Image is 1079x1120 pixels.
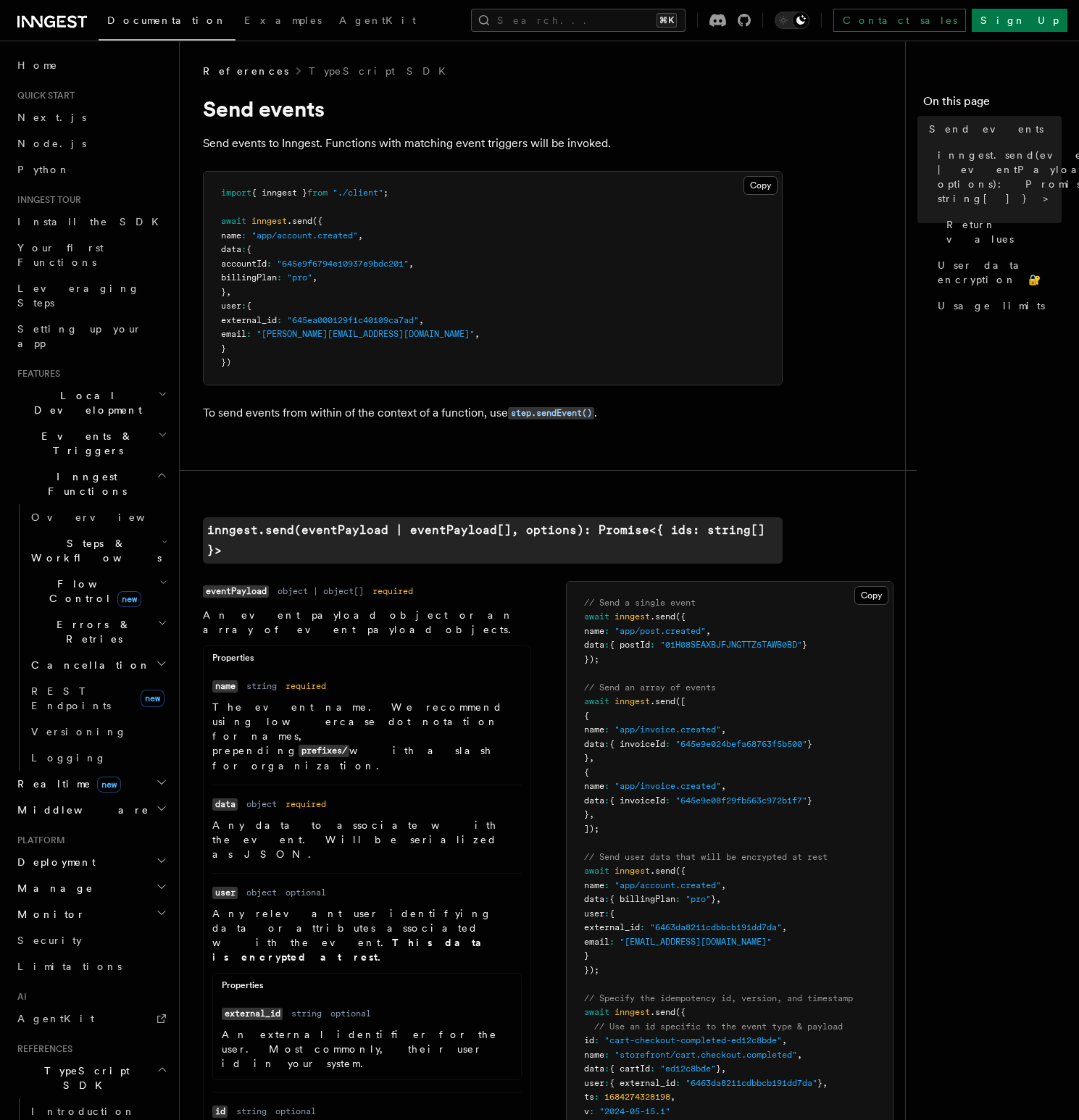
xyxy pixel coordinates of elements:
a: Install the SDK [12,209,170,235]
span: Setting up your app [17,323,142,349]
span: REST Endpoints [31,685,111,711]
span: new [141,690,164,707]
button: Flow Controlnew [25,571,170,611]
span: Introduction [31,1106,136,1117]
button: Realtimenew [12,771,170,797]
a: Examples [236,4,330,39]
a: Home [12,52,170,78]
span: Quick start [12,90,75,101]
h4: On this page [923,93,1062,116]
a: Documentation [99,4,236,41]
button: TypeScript SDK [12,1058,170,1098]
span: User data encryption 🔐 [938,258,1062,287]
a: Contact sales [833,9,966,32]
span: Events & Triggers [12,429,158,458]
a: Next.js [12,104,170,130]
span: Examples [244,14,322,26]
button: Steps & Workflows [25,530,170,571]
span: Versioning [31,726,127,737]
span: Errors & Retries [25,617,157,646]
button: Toggle dark mode [775,12,809,29]
a: Return values [941,212,1062,252]
a: inngest.send(eventPayload | eventPayload[], options): Promise<{ ids: string[] }> [932,142,1062,212]
span: TypeScript SDK [12,1063,157,1092]
span: Documentation [107,14,227,26]
a: Usage limits [932,293,1062,319]
span: AI [12,991,27,1003]
a: Logging [25,745,170,771]
span: Cancellation [25,658,151,672]
a: Setting up your app [12,316,170,356]
span: Return values [946,217,1062,246]
span: Usage limits [938,298,1045,313]
a: Limitations [12,953,170,979]
span: Your first Functions [17,242,104,268]
div: Inngest Functions [12,504,170,771]
button: Cancellation [25,652,170,678]
span: Monitor [12,907,86,922]
a: Node.js [12,130,170,156]
a: Send events [923,116,1062,142]
span: AgentKit [339,14,416,26]
span: Platform [12,835,65,846]
span: Middleware [12,803,149,817]
span: Manage [12,881,93,895]
button: Deployment [12,849,170,875]
span: new [97,777,121,793]
span: Leveraging Steps [17,283,140,309]
span: Inngest Functions [12,469,157,498]
span: Deployment [12,855,96,869]
a: Sign Up [972,9,1067,32]
span: Steps & Workflows [25,536,162,565]
span: Inngest tour [12,194,81,206]
a: Your first Functions [12,235,170,275]
a: Leveraging Steps [12,275,170,316]
button: Errors & Retries [25,611,170,652]
span: Realtime [12,777,121,791]
button: Manage [12,875,170,901]
a: Python [12,156,170,183]
button: Middleware [12,797,170,823]
span: Security [17,935,82,946]
span: Features [12,368,60,380]
span: References [12,1043,72,1055]
span: Local Development [12,388,158,417]
button: Inngest Functions [12,464,170,504]
span: Next.js [17,112,86,123]
a: AgentKit [330,4,425,39]
button: Local Development [12,383,170,423]
button: Events & Triggers [12,423,170,464]
span: Node.js [17,138,86,149]
kbd: ⌘K [657,13,677,28]
a: AgentKit [12,1006,170,1032]
span: Limitations [17,961,122,972]
span: Send events [929,122,1043,136]
span: AgentKit [17,1013,94,1024]
a: User data encryption 🔐 [932,252,1062,293]
span: Flow Control [25,577,159,606]
a: REST Endpointsnew [25,678,170,719]
span: Overview [31,511,180,523]
button: Search...⌘K [471,9,686,32]
span: Home [17,58,58,72]
button: Monitor [12,901,170,927]
a: Versioning [25,719,170,745]
span: Install the SDK [17,216,167,227]
span: Logging [31,752,107,764]
a: Overview [25,504,170,530]
a: Security [12,927,170,953]
span: Python [17,164,70,175]
span: new [117,591,141,607]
